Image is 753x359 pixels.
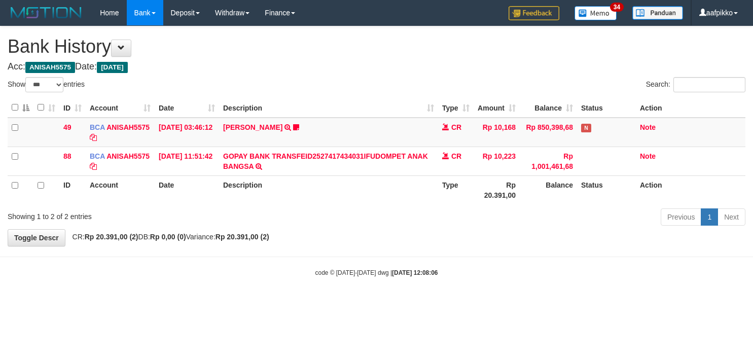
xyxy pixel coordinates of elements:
[474,98,520,118] th: Amount: activate to sort column ascending
[90,123,105,131] span: BCA
[315,269,438,276] small: code © [DATE]-[DATE] dwg |
[25,62,75,73] span: ANISAH5575
[673,77,745,92] input: Search:
[155,118,219,147] td: [DATE] 03:46:12
[392,269,438,276] strong: [DATE] 12:08:06
[610,3,624,12] span: 34
[640,123,656,131] a: Note
[59,175,86,204] th: ID
[474,147,520,175] td: Rp 10,223
[25,77,63,92] select: Showentries
[90,133,97,141] a: Copy ANISAH5575 to clipboard
[438,175,474,204] th: Type
[67,233,269,241] span: CR: DB: Variance:
[223,123,282,131] a: [PERSON_NAME]
[216,233,269,241] strong: Rp 20.391,00 (2)
[33,98,59,118] th: : activate to sort column ascending
[90,162,97,170] a: Copy ANISAH5575 to clipboard
[520,118,577,147] td: Rp 850,398,68
[90,152,105,160] span: BCA
[86,98,155,118] th: Account: activate to sort column ascending
[106,152,150,160] a: ANISAH5575
[150,233,186,241] strong: Rp 0,00 (0)
[219,98,438,118] th: Description: activate to sort column ascending
[97,62,128,73] span: [DATE]
[718,208,745,226] a: Next
[155,175,219,204] th: Date
[8,5,85,20] img: MOTION_logo.png
[451,152,461,160] span: CR
[577,98,636,118] th: Status
[520,147,577,175] td: Rp 1,001,461,68
[438,98,474,118] th: Type: activate to sort column ascending
[640,152,656,160] a: Note
[581,124,591,132] span: Has Note
[106,123,150,131] a: ANISAH5575
[85,233,138,241] strong: Rp 20.391,00 (2)
[474,175,520,204] th: Rp 20.391,00
[575,6,617,20] img: Button%20Memo.svg
[8,207,306,222] div: Showing 1 to 2 of 2 entries
[59,98,86,118] th: ID: activate to sort column ascending
[451,123,461,131] span: CR
[8,62,745,72] h4: Acc: Date:
[223,152,428,170] a: GOPAY BANK TRANSFEID2527417434031IFUDOMPET ANAK BANGSA
[63,123,71,131] span: 49
[577,175,636,204] th: Status
[8,98,33,118] th: : activate to sort column descending
[8,229,65,246] a: Toggle Descr
[520,98,577,118] th: Balance: activate to sort column ascending
[474,118,520,147] td: Rp 10,168
[155,98,219,118] th: Date: activate to sort column ascending
[219,175,438,204] th: Description
[632,6,683,20] img: panduan.png
[701,208,718,226] a: 1
[520,175,577,204] th: Balance
[8,77,85,92] label: Show entries
[8,37,745,57] h1: Bank History
[155,147,219,175] td: [DATE] 11:51:42
[509,6,559,20] img: Feedback.jpg
[86,175,155,204] th: Account
[636,175,745,204] th: Action
[661,208,701,226] a: Previous
[646,77,745,92] label: Search:
[636,98,745,118] th: Action
[63,152,71,160] span: 88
